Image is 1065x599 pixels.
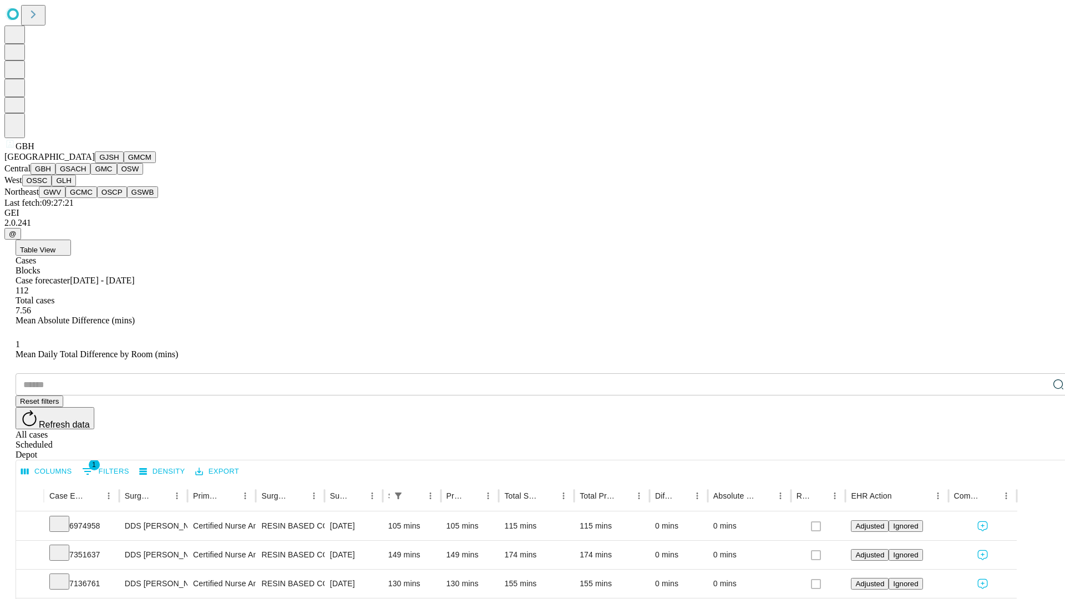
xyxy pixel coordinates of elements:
button: Sort [85,488,101,504]
button: Adjusted [851,578,889,590]
div: [DATE] [330,570,377,598]
div: GEI [4,208,1061,218]
div: 7351637 [49,541,114,569]
div: Primary Service [193,491,221,500]
div: Predicted In Room Duration [447,491,464,500]
div: 115 mins [580,512,644,540]
button: OSCP [97,186,127,198]
span: Mean Daily Total Difference by Room (mins) [16,349,178,359]
div: Comments [954,491,982,500]
button: Expand [22,546,38,565]
button: Menu [169,488,185,504]
div: 0 mins [655,512,702,540]
button: Select columns [18,463,75,480]
span: Reset filters [20,397,59,405]
div: Certified Nurse Anesthetist [193,570,250,598]
div: DDS [PERSON_NAME] K Dds [125,541,182,569]
button: Ignored [889,520,922,532]
button: GCMC [65,186,97,198]
span: Ignored [893,580,918,588]
button: Sort [407,488,423,504]
div: 155 mins [580,570,644,598]
button: Menu [101,488,116,504]
div: Total Predicted Duration [580,491,615,500]
span: Last fetch: 09:27:21 [4,198,74,207]
span: Ignored [893,551,918,559]
button: Expand [22,575,38,594]
div: Certified Nurse Anesthetist [193,512,250,540]
span: West [4,175,22,185]
button: Reset filters [16,395,63,407]
div: 0 mins [655,570,702,598]
div: 1 active filter [390,488,406,504]
button: Show filters [390,488,406,504]
div: Surgery Date [330,491,348,500]
span: [DATE] - [DATE] [70,276,134,285]
span: Ignored [893,522,918,530]
span: [GEOGRAPHIC_DATA] [4,152,95,161]
button: Table View [16,240,71,256]
div: 174 mins [580,541,644,569]
div: RESIN BASED COMPOSITE 3 SURFACES, POSTERIOR [261,541,318,569]
div: 115 mins [504,512,569,540]
div: 155 mins [504,570,569,598]
button: Expand [22,517,38,536]
span: 1 [16,339,20,349]
button: GMC [90,163,116,175]
button: Sort [154,488,169,504]
button: GMCM [124,151,156,163]
button: @ [4,228,21,240]
button: Menu [556,488,571,504]
button: GSWB [127,186,159,198]
span: Table View [20,246,55,254]
span: Adjusted [855,551,884,559]
span: Total cases [16,296,54,305]
div: [DATE] [330,512,377,540]
div: 0 mins [655,541,702,569]
span: Refresh data [39,420,90,429]
div: 7136761 [49,570,114,598]
button: Sort [465,488,480,504]
span: GBH [16,141,34,151]
span: Central [4,164,31,173]
div: 0 mins [713,570,785,598]
span: Adjusted [855,580,884,588]
button: Menu [631,488,647,504]
span: Case forecaster [16,276,70,285]
button: Ignored [889,549,922,561]
button: Sort [291,488,306,504]
button: Export [192,463,242,480]
div: 0 mins [713,541,785,569]
button: Sort [349,488,364,504]
button: Sort [812,488,827,504]
button: Show filters [79,463,132,480]
button: Adjusted [851,549,889,561]
button: Sort [222,488,237,504]
span: 7.56 [16,306,31,315]
div: 130 mins [447,570,494,598]
div: DDS [PERSON_NAME] K Dds [125,570,182,598]
div: 149 mins [447,541,494,569]
button: Menu [773,488,788,504]
button: GJSH [95,151,124,163]
button: Sort [616,488,631,504]
span: @ [9,230,17,238]
button: GBH [31,163,55,175]
button: Menu [689,488,705,504]
div: Difference [655,491,673,500]
div: 105 mins [388,512,435,540]
div: [DATE] [330,541,377,569]
button: Menu [237,488,253,504]
div: 2.0.241 [4,218,1061,228]
button: Menu [930,488,946,504]
button: Sort [983,488,998,504]
div: RESIN BASED COMPOSITE 1 SURFACE, POSTERIOR [261,512,318,540]
button: Menu [827,488,843,504]
button: GLH [52,175,75,186]
div: 149 mins [388,541,435,569]
div: 105 mins [447,512,494,540]
button: Sort [757,488,773,504]
button: Sort [540,488,556,504]
div: 174 mins [504,541,569,569]
div: DDS [PERSON_NAME] K Dds [125,512,182,540]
